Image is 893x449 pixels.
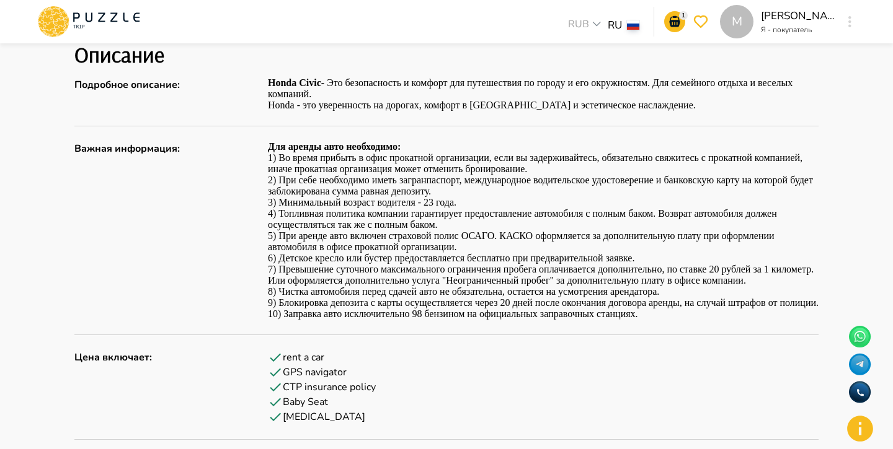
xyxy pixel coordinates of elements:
p: [PERSON_NAME] [761,8,835,24]
p: 4) Топливная политика компании гарантирует предоставление автомобиля с полным баком. Возврат авто... [268,208,819,230]
div: M [720,5,753,38]
p: CTP insurance policy [283,380,376,395]
p: 7) Превышение суточного максимального ограничения пробега оплачивается дополнительно, по ставке 2... [268,264,819,286]
p: 8) Чистка автомобиля перед сдачей авто не обязательна, остается на усмотрения арендатора. [268,286,819,297]
img: lang [627,20,639,30]
p: Baby Seat [283,395,328,409]
p: 3) Минимальный возраст водителя - 23 года. [268,197,819,208]
p: 10) Заправка авто исключительно 98 бензином на официальных заправочных станциях. [268,308,819,320]
p: Honda - это уверенность на дорогах, комфорт в [GEOGRAPHIC_DATA] и эстетическое наслаждение. [268,100,819,111]
strong: Honda Civic [268,77,321,88]
p: Важная информация : [74,141,260,156]
p: GPS navigator [283,365,347,380]
div: RUB [564,17,608,35]
p: 5) При аренде авто включен страховой полис ОСАГО. КАСКО оформляется за дополнительную плату при о... [268,230,819,253]
button: go-to-wishlist-submit-button [690,11,711,32]
button: go-to-basket-submit-button [664,11,685,32]
p: RU [608,17,622,33]
p: - Это безопасность и комфорт для путешествия по городу и его окружностям. Для семейного отдыха и ... [268,77,819,100]
p: 9) Блокировка депозита с карты осуществляется через 20 дней после окончания договора аренды, на с... [268,297,819,308]
p: Цена включает : [74,350,260,365]
p: Я - покупатель [761,24,835,35]
h2: Описание [74,41,819,68]
p: 1 [679,11,688,20]
p: [MEDICAL_DATA] [283,409,365,424]
p: 1) Во время прибыть в офис прокатной организации, если вы задерживайтесь, обязательно свяжитесь с... [268,152,819,175]
p: rent a car [283,350,324,365]
p: 2) При себе необходимо иметь загранпаспорт, международное водительское удостоверение и банковскую... [268,175,819,197]
strong: Для аренды авто необходимо: [268,141,401,152]
p: Подробное описание : [74,77,260,92]
p: 6) Детское кресло или бустер предоставляется бесплатно при предварительной заявке. [268,253,819,264]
